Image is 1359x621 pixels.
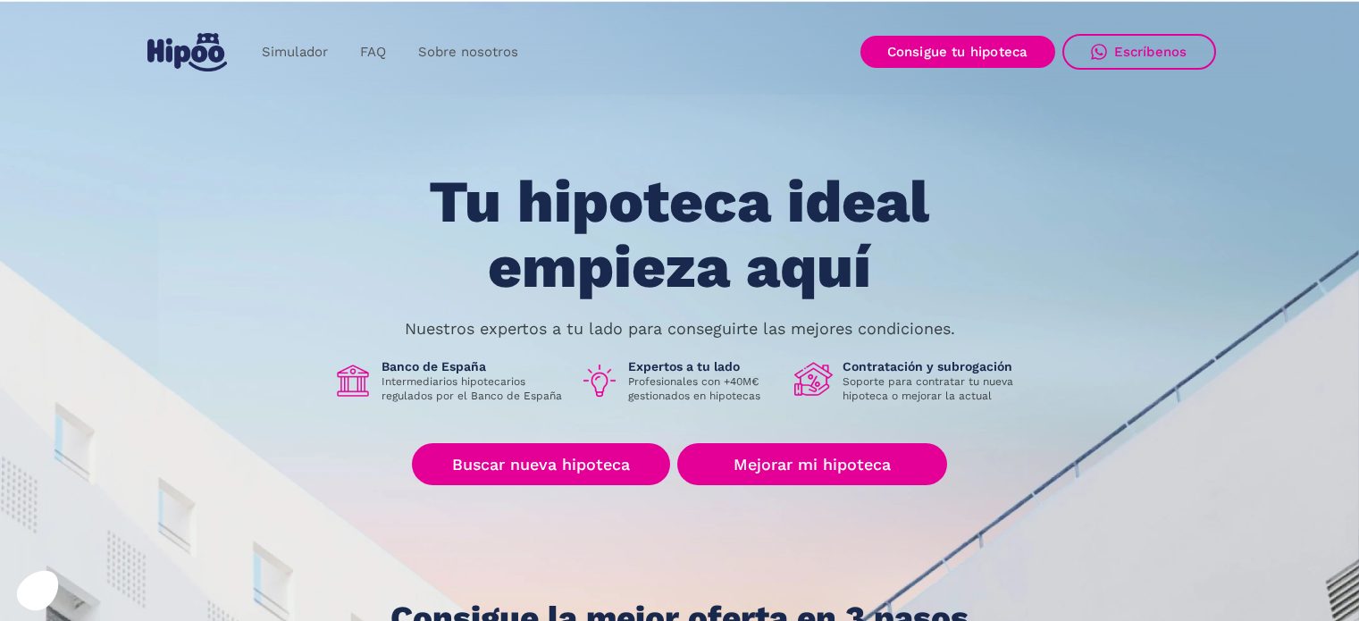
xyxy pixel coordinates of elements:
a: Buscar nueva hipoteca [412,443,670,485]
p: Nuestros expertos a tu lado para conseguirte las mejores condiciones. [405,322,955,336]
p: Soporte para contratar tu nueva hipoteca o mejorar la actual [843,374,1027,403]
a: Mejorar mi hipoteca [677,443,946,485]
p: Intermediarios hipotecarios regulados por el Banco de España [382,374,566,403]
a: Sobre nosotros [402,35,534,70]
h1: Contratación y subrogación [843,358,1027,374]
h1: Expertos a tu lado [628,358,780,374]
a: Simulador [246,35,344,70]
div: Escríbenos [1114,44,1187,60]
h1: Banco de España [382,358,566,374]
a: Escríbenos [1062,34,1216,70]
p: Profesionales con +40M€ gestionados en hipotecas [628,374,780,403]
a: FAQ [344,35,402,70]
a: Consigue tu hipoteca [860,36,1055,68]
h1: Tu hipoteca ideal empieza aquí [340,170,1018,299]
a: home [144,26,231,79]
